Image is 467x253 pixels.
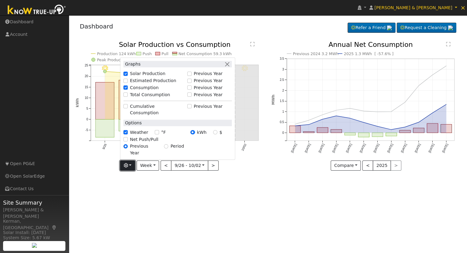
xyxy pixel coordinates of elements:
label: Previous Year [194,85,223,91]
img: retrieve [448,25,453,30]
input: Previous Year [187,93,192,97]
input: Previous Year [187,71,192,76]
a: Map [52,225,57,230]
text: 1 [282,110,284,113]
rect: onclick="" [317,128,328,133]
text: 25 [84,64,88,67]
div: Kerman, [GEOGRAPHIC_DATA] [3,218,66,231]
div: System Size: 5.67 kW [3,235,66,241]
circle: onclick="" [376,125,379,128]
i: 9/26 - Clear [102,65,108,71]
rect: onclick="" [441,124,452,133]
rect: onclick="" [95,82,114,119]
circle: onclick="" [431,112,434,114]
input: kWh [190,130,195,134]
rect: onclick="" [119,119,138,131]
text: [DATE] [414,143,421,153]
text: [DATE] [359,143,366,153]
circle: onclick="" [418,121,420,124]
circle: onclick="" [307,123,310,126]
rect: onclick="" [95,119,114,138]
text:  [446,42,450,47]
label: Graphs [123,61,141,67]
text: -5 [85,129,88,132]
text: Push [142,51,152,56]
button: 2025 [373,160,391,171]
img: retrieve [387,25,392,30]
text: Net Consumption 59.3 kWh [178,51,232,56]
label: Previous Year [194,77,223,84]
rect: onclick="" [331,130,342,133]
label: Consumption [130,85,158,91]
circle: onclick="" [404,126,406,128]
circle: onclick="" [349,117,351,119]
label: Weather [130,129,148,136]
circle: onclick="" [390,111,392,113]
text: [DATE] [332,143,339,153]
label: Previous Year [194,70,223,77]
rect: onclick="" [358,133,369,137]
button: Compare [331,160,361,171]
circle: onclick="" [363,121,365,124]
button: < [362,160,373,171]
input: Previous Year [123,144,128,149]
rect: onclick="" [399,130,411,133]
circle: onclick="" [445,65,448,67]
text: [DATE] [318,143,325,153]
text: 10 [84,96,88,100]
text: 2 [282,89,284,92]
circle: onclick="" [349,107,351,110]
text: [DATE] [304,143,311,153]
input: Previous Year [187,104,192,108]
button: < [161,160,171,171]
circle: onclick="" [307,119,310,122]
label: °F [161,129,166,136]
input: Solar Production [123,71,128,76]
rect: onclick="" [413,128,424,133]
input: $ [213,130,217,134]
label: Period [170,143,184,149]
text: [DATE] [373,143,380,153]
text: 0 [282,131,284,134]
label: kWh [197,129,207,136]
label: Options [123,119,142,126]
button: Week [137,160,159,171]
text: 0.5 [280,121,284,124]
rect: onclick="" [344,133,356,135]
span: [PERSON_NAME] & [PERSON_NAME] [374,5,452,10]
circle: onclick="" [294,123,296,126]
text: Pull [162,51,168,56]
text: [DATE] [387,143,394,153]
input: °F [155,130,159,134]
text: 15 [84,85,88,89]
text: 10/02 [241,143,247,152]
text: MWh [271,95,275,105]
text: [DATE] [400,143,407,153]
circle: onclick="" [321,114,324,116]
text: 5 [86,107,88,110]
text: Peak Production Hour 3.5 kWh [97,58,156,62]
input: Estimated Production [123,78,128,83]
text: 2025 1.3 MWh [ -57.6% ] [344,51,394,56]
input: Period [164,144,168,149]
input: Cumulative Consumption [123,104,128,108]
label: Previous Year [194,92,223,98]
text: 1.5 [280,100,284,103]
span: Site Summary [3,198,66,207]
circle: onclick="" [431,74,434,76]
circle: onclick="" [103,70,106,73]
input: Total Consumption [123,93,128,97]
input: Consumption [123,85,128,90]
text: 0 [86,118,88,121]
input: Weather [123,130,128,134]
div: [PERSON_NAME] & [PERSON_NAME] [3,207,66,220]
span: × [460,4,465,11]
text: [DATE] [442,143,449,153]
text: 3.5 [280,57,284,60]
label: Estimated Production [130,77,176,84]
circle: onclick="" [390,129,392,131]
label: Net Push/Pull [130,136,158,142]
rect: onclick="" [372,133,383,137]
label: Previous Year [194,103,223,109]
label: Solar Production [130,70,165,77]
